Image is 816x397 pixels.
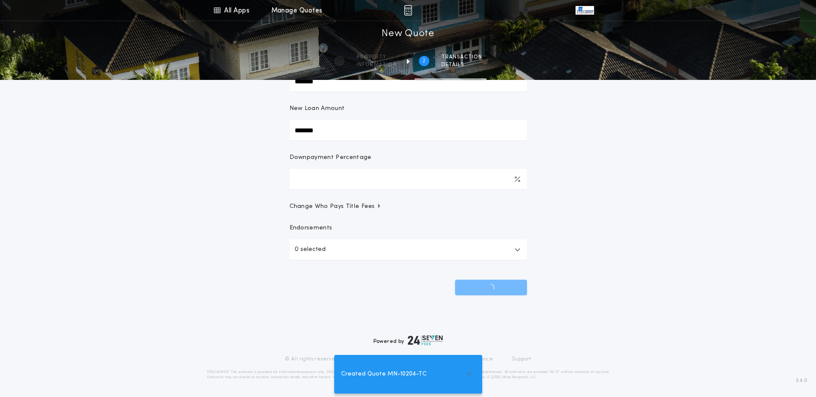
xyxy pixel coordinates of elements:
p: Endorsements [289,224,527,232]
span: Property [357,54,397,61]
span: Created Quote MN-10204-TC [341,370,427,379]
input: Downpayment Percentage [289,169,527,189]
span: details [441,61,482,68]
input: New Loan Amount [289,120,527,140]
img: vs-icon [576,6,594,15]
img: logo [408,335,443,345]
p: Downpayment Percentage [289,153,372,162]
input: Sale Price [289,71,527,92]
span: information [357,61,397,68]
button: Change Who Pays Title Fees [289,202,527,211]
p: New Loan Amount [289,104,345,113]
img: img [404,5,412,15]
span: Transaction [441,54,482,61]
h2: 2 [422,58,425,64]
span: Change Who Pays Title Fees [289,202,382,211]
div: Powered by [373,335,443,345]
h1: New Quote [382,27,434,41]
p: 0 selected [295,244,326,255]
button: 0 selected [289,239,527,260]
